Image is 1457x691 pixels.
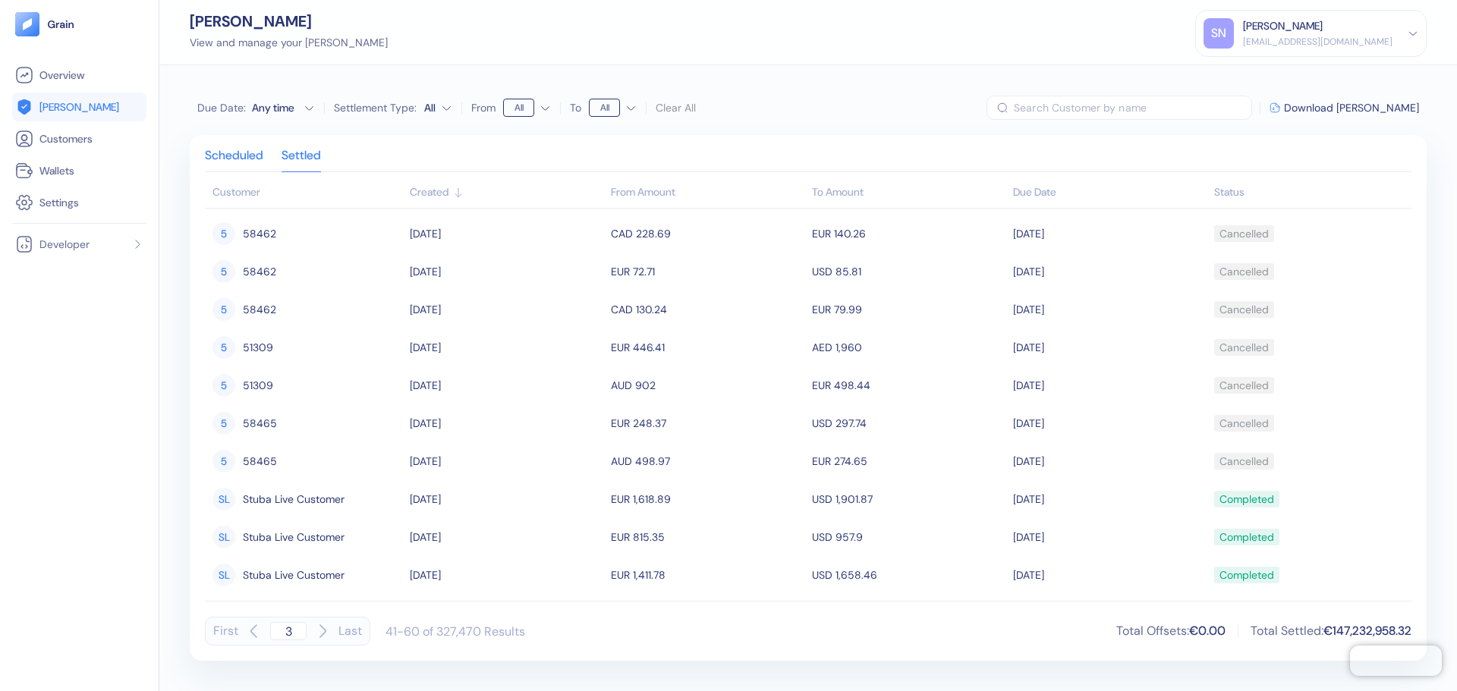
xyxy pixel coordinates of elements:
[243,221,276,247] span: 58462
[1251,622,1411,640] div: Total Settled :
[406,366,607,404] td: [DATE]
[1189,623,1226,639] span: €0.00
[607,366,808,404] td: AUD 902
[406,404,607,442] td: [DATE]
[410,184,603,200] div: Sort ascending
[808,366,1009,404] td: EUR 498.44
[1219,221,1269,247] div: Cancelled
[190,14,388,29] div: [PERSON_NAME]
[1009,594,1210,632] td: [DATE]
[39,99,119,115] span: [PERSON_NAME]
[1009,366,1210,404] td: [DATE]
[197,100,246,115] span: Due Date :
[808,215,1009,253] td: EUR 140.26
[406,594,607,632] td: [DATE]
[1116,622,1226,640] div: Total Offsets :
[243,486,345,512] span: Stuba Live Customer
[212,564,235,586] div: SL
[212,412,235,435] div: 5
[15,66,143,84] a: Overview
[212,298,235,321] div: 5
[808,291,1009,328] td: EUR 79.99
[334,102,417,113] label: Settlement Type:
[808,594,1009,632] td: USD 2,968.02
[406,253,607,291] td: [DATE]
[808,328,1009,366] td: AED 1,960
[243,259,276,284] span: 58462
[212,374,235,397] div: 5
[1323,623,1411,639] span: €147,232,958.32
[1013,184,1207,200] div: Sort ascending
[1270,102,1419,113] button: Download [PERSON_NAME]
[1009,442,1210,480] td: [DATE]
[607,215,808,253] td: CAD 228.69
[471,102,496,113] label: From
[406,291,607,328] td: [DATE]
[1219,372,1269,398] div: Cancelled
[15,130,143,148] a: Customers
[808,518,1009,556] td: USD 957.9
[808,480,1009,518] td: USD 1,901.87
[213,617,238,645] button: First
[212,260,235,283] div: 5
[503,96,551,120] button: From
[406,556,607,594] td: [DATE]
[1009,404,1210,442] td: [DATE]
[39,68,84,83] span: Overview
[1219,524,1274,550] div: Completed
[252,100,297,115] div: Any time
[212,450,235,473] div: 5
[243,524,345,550] span: Stuba Live Customer
[197,100,315,115] button: Due Date:Any time
[1009,518,1210,556] td: [DATE]
[243,372,273,398] span: 51309
[607,253,808,291] td: EUR 72.71
[607,518,808,556] td: EUR 815.35
[47,19,75,30] img: logo
[808,253,1009,291] td: USD 85.81
[212,526,235,548] div: SL
[1009,480,1210,518] td: [DATE]
[406,518,607,556] td: [DATE]
[205,178,406,209] th: Customer
[406,328,607,366] td: [DATE]
[1219,562,1274,588] div: Completed
[406,480,607,518] td: [DATE]
[15,193,143,212] a: Settings
[607,480,808,518] td: EUR 1,618.89
[212,336,235,359] div: 5
[243,335,273,360] span: 51309
[808,556,1009,594] td: USD 1,658.46
[808,404,1009,442] td: USD 297.74
[1219,259,1269,284] div: Cancelled
[243,410,277,436] span: 58465
[1350,645,1442,676] iframe: Chatra live chat
[1009,215,1210,253] td: [DATE]
[607,556,808,594] td: EUR 1,411.78
[406,442,607,480] td: [DATE]
[243,297,276,322] span: 58462
[1219,448,1269,474] div: Cancelled
[607,404,808,442] td: EUR 248.37
[282,150,321,171] div: Settled
[607,178,808,209] th: From Amount
[39,195,79,210] span: Settings
[1219,297,1269,322] div: Cancelled
[1204,18,1234,49] div: SN
[1219,486,1274,512] div: Completed
[15,12,39,36] img: logo-tablet-V2.svg
[15,162,143,180] a: Wallets
[243,562,345,588] span: Stuba Live Customer
[338,617,362,645] button: Last
[1009,556,1210,594] td: [DATE]
[607,594,808,632] td: EUR 2,534.64
[589,96,637,120] button: To
[1219,335,1269,360] div: Cancelled
[39,163,74,178] span: Wallets
[1009,291,1210,328] td: [DATE]
[1009,253,1210,291] td: [DATE]
[212,488,235,510] div: SL
[1243,35,1392,49] div: [EMAIL_ADDRESS][DOMAIN_NAME]
[808,442,1009,480] td: EUR 274.65
[1219,410,1269,436] div: Cancelled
